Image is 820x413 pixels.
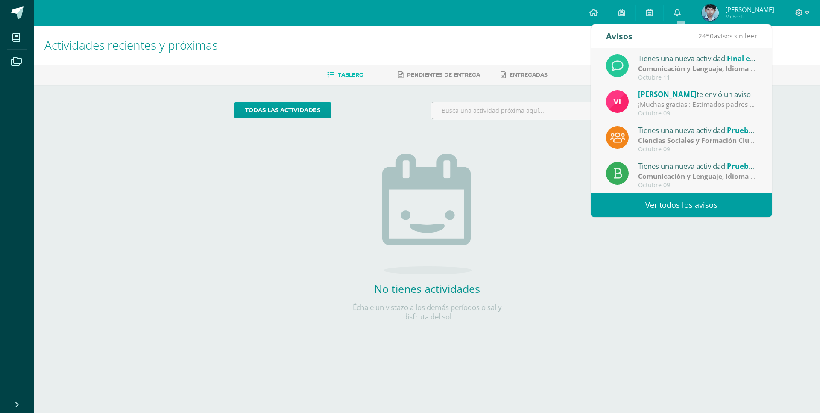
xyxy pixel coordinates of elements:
[382,154,472,274] img: no_activities.png
[342,281,512,296] h2: No tienes actividades
[327,68,363,82] a: Tablero
[44,37,218,53] span: Actividades recientes y próximas
[407,71,480,78] span: Pendientes de entrega
[431,102,620,119] input: Busca una actividad próxima aquí...
[606,24,633,48] div: Avisos
[727,53,765,63] span: Final exam
[398,68,480,82] a: Pendientes de entrega
[698,31,757,41] span: avisos sin leer
[725,5,774,14] span: [PERSON_NAME]
[501,68,548,82] a: Entregadas
[698,31,714,41] span: 2450
[638,64,807,73] strong: Comunicación y Lenguaje, Idioma Extranjero Inglés
[638,110,757,117] div: Octubre 09
[338,71,363,78] span: Tablero
[727,161,799,171] span: Prueba de logro IV U
[638,171,757,181] div: | Prueba de Logro
[638,146,757,153] div: Octubre 09
[510,71,548,78] span: Entregadas
[638,64,757,74] div: | Prueba de Logro
[606,90,629,113] img: bd6d0aa147d20350c4821b7c643124fa.png
[638,89,697,99] span: [PERSON_NAME]
[638,100,757,109] div: ¡Muchas gracias!: Estimados padres y madres de familia. Llegamos al cierre de este ciclo escolar,...
[638,74,757,81] div: Octubre 11
[234,102,331,118] a: todas las Actividades
[638,182,757,189] div: Octubre 09
[638,160,757,171] div: Tienes una nueva actividad:
[702,4,719,21] img: 4eee16acf979dd6f8c8e8c5c2d1c528a.png
[725,13,774,20] span: Mi Perfil
[638,88,757,100] div: te envió un aviso
[638,171,776,181] strong: Comunicación y Lenguaje, Idioma Español
[638,124,757,136] div: Tienes una nueva actividad:
[342,303,512,322] p: Échale un vistazo a los demás períodos o sal y disfruta del sol
[638,136,757,145] div: | Prueba de Logro
[591,193,772,217] a: Ver todos los avisos
[638,53,757,64] div: Tienes una nueva actividad:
